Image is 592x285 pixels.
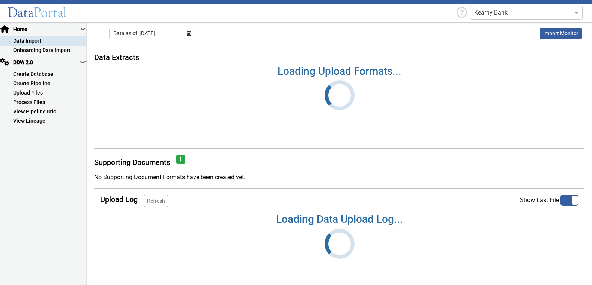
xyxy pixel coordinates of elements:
[94,173,584,182] div: No Supporting Document Formats have been created yet.
[94,158,173,167] h5: Supporting Documents
[325,80,355,110] i: undefined
[176,155,185,164] button: Add document
[94,213,584,226] h3: Loading Data Upload Log...
[12,25,80,33] span: Home
[94,53,584,62] h5: Data Extracts
[113,30,155,37] span: Data as of: [DATE]
[94,65,584,78] h3: Loading Upload Formats...
[100,195,138,204] h5: Upload Log
[540,28,582,39] a: This is available for Darling Employees only
[520,195,578,206] label: Show Last File
[470,6,583,19] ng-select: Kearny Bank
[34,4,67,21] span: Portal
[8,4,34,21] span: Data
[12,58,80,66] span: DDW 2.0
[325,229,355,259] i: undefined
[454,6,470,20] div: Help
[144,195,168,207] button: Refresh
[520,195,578,207] app-toggle-switch: Disable this to show all files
